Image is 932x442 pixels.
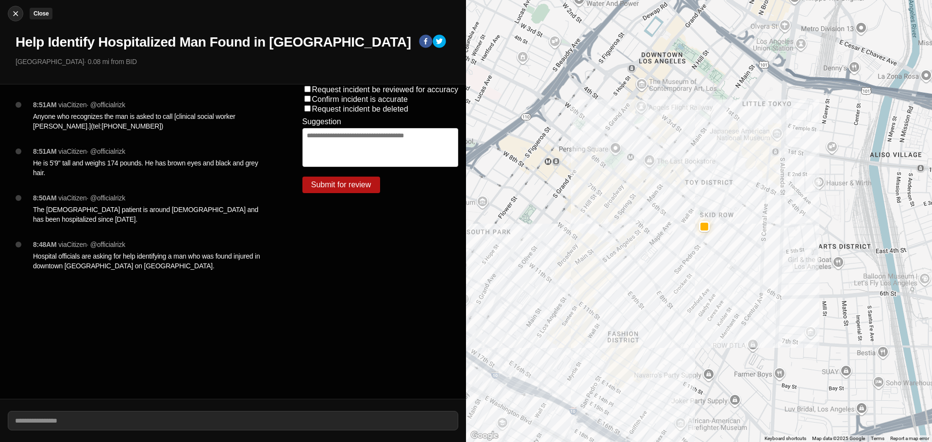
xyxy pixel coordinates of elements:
p: 8:48AM [33,240,56,249]
span: Map data ©2025 Google [812,436,865,441]
label: Request incident be deleted [312,105,408,113]
p: Anyone who recognizes the man is asked to call [clinical social worker [PERSON_NAME].](tel:[PHONE... [33,112,264,131]
small: Close [33,10,49,17]
p: via Citizen · @ officialrizk [58,147,125,156]
p: 8:50AM [33,193,56,203]
img: cancel [11,9,20,18]
a: Report a map error [890,436,929,441]
p: 8:51AM [33,147,56,156]
a: Open this area in Google Maps (opens a new window) [468,429,500,442]
p: via Citizen · @ officialrizk [58,193,125,203]
p: The [DEMOGRAPHIC_DATA] patient is around [DEMOGRAPHIC_DATA] and has been hospitalized since [DATE]. [33,205,264,224]
h1: Help Identify Hospitalized Man Found in [GEOGRAPHIC_DATA] [16,33,411,51]
img: Google [468,429,500,442]
p: He is 5'9" tall and weighs 174 pounds. He has brown eyes and black and grey hair. [33,158,264,178]
label: Request incident be reviewed for accuracy [312,85,459,94]
label: Suggestion [302,117,341,126]
p: [GEOGRAPHIC_DATA] · 0.08 mi from BID [16,57,458,66]
p: Hospital officials are asking for help identifying a man who was found injured in downtown [GEOGR... [33,251,264,271]
p: via Citizen · @ officialrizk [58,100,125,110]
button: twitter [433,34,446,50]
a: Terms [871,436,884,441]
button: Submit for review [302,177,380,193]
p: via Citizen · @ officialrizk [58,240,125,249]
button: cancelClose [8,6,23,21]
button: facebook [419,34,433,50]
p: 8:51AM [33,100,56,110]
label: Confirm incident is accurate [312,95,408,103]
button: Keyboard shortcuts [765,435,806,442]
